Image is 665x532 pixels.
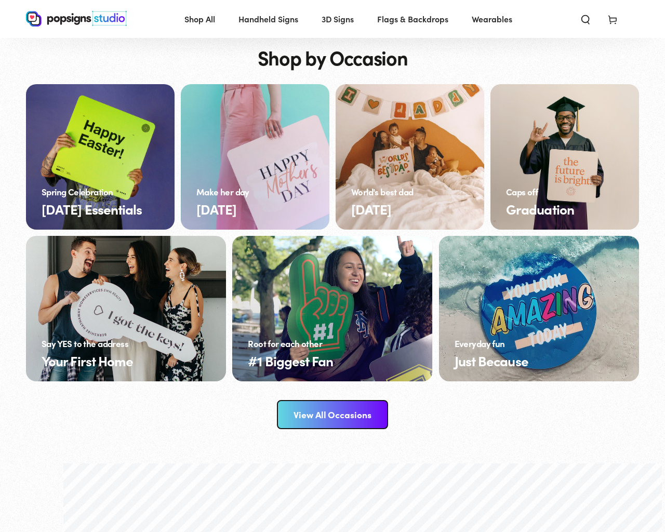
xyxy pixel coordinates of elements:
span: Flags & Backdrops [377,11,448,26]
span: Shop All [184,11,215,26]
a: 3D Signs [314,5,362,33]
span: Wearables [472,11,512,26]
a: Wearables [464,5,520,33]
summary: Search our site [572,7,599,30]
a: Flags & Backdrops [369,5,456,33]
span: Handheld Signs [238,11,298,26]
a: View All Occasions [277,400,388,429]
h2: Shop by Occasion [258,47,408,68]
span: 3D Signs [322,11,354,26]
a: Shop All [177,5,223,33]
a: Handheld Signs [231,5,306,33]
